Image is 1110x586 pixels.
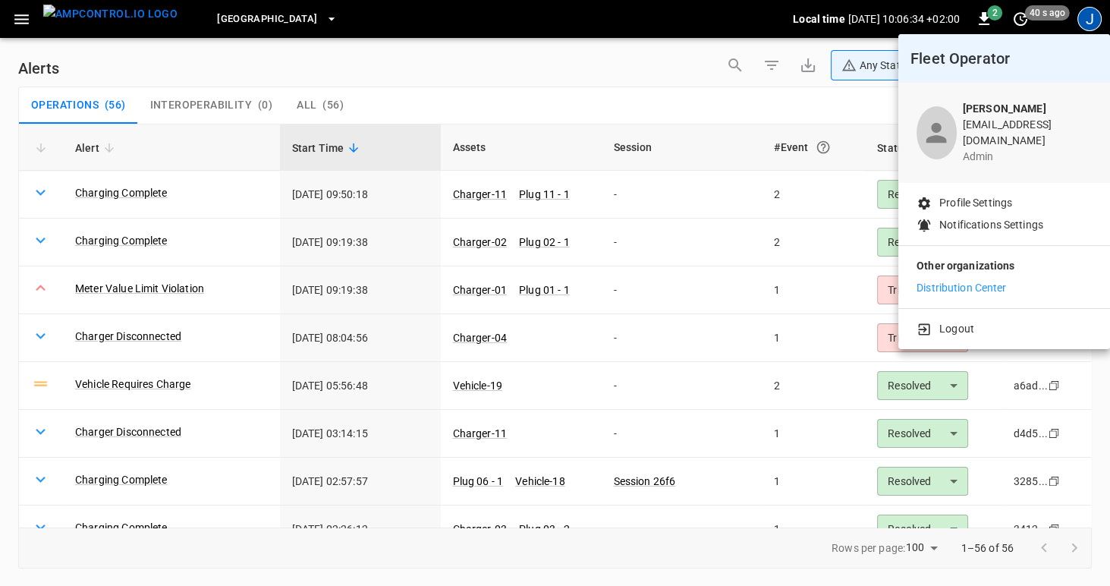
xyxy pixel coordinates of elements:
p: Other organizations [917,258,1092,280]
p: Logout [939,321,974,337]
p: Notifications Settings [939,217,1043,233]
p: [EMAIL_ADDRESS][DOMAIN_NAME] [963,117,1092,149]
p: admin [963,149,1092,165]
p: Distribution Center [917,280,1007,296]
div: profile-icon [917,106,957,159]
h6: Fleet Operator [910,46,1098,71]
b: [PERSON_NAME] [963,102,1046,115]
p: Profile Settings [939,195,1012,211]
